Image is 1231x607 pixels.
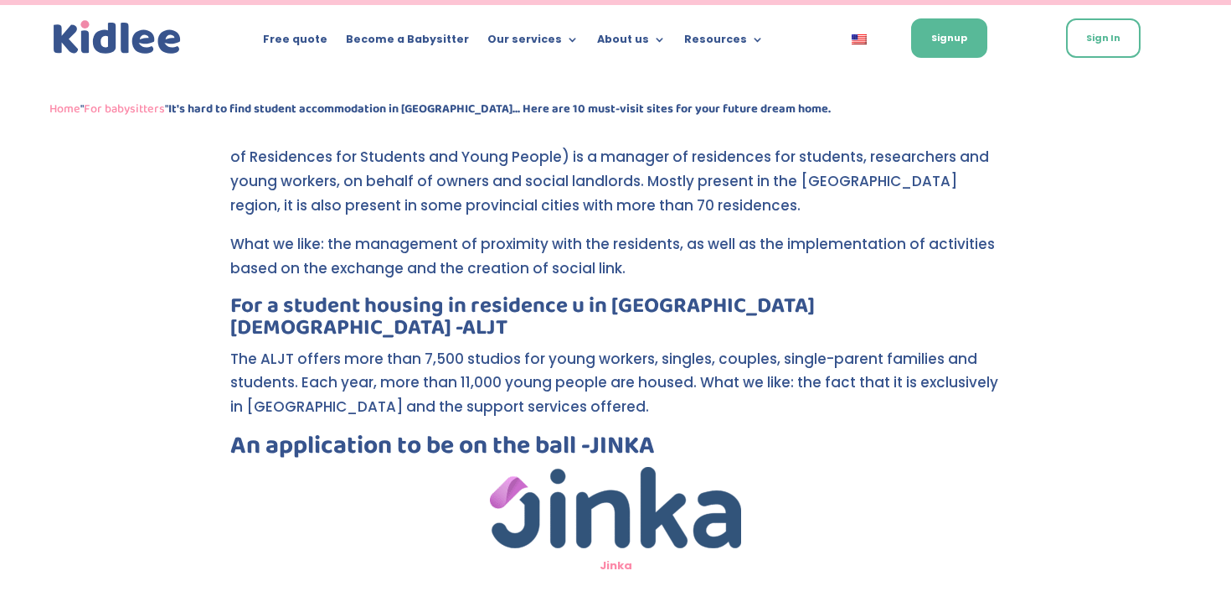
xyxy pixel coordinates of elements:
a: Home [49,99,80,119]
a: Free quote [263,34,327,52]
p: The ALJT offers more than 7,500 studios for young workers, singles, couples, single-parent famili... [230,347,1001,434]
img: Jinka an app to find your home [490,467,741,548]
a: Signup [911,18,987,58]
a: JINKA [590,426,655,466]
a: Jinka [600,558,632,573]
img: English [852,34,867,44]
a: About us [597,34,666,52]
a: For babysitters [84,99,165,119]
span: " " [49,99,831,119]
a: Sign In [1066,18,1141,58]
a: ALJT [462,310,507,345]
img: logo_kidlee_blue [49,17,185,59]
a: Kidlee Logo [49,17,185,59]
a: Resources [684,34,764,52]
h3: For a student housing in residence u in [GEOGRAPHIC_DATA][DEMOGRAPHIC_DATA] - [230,295,1001,347]
p: What we like: the management of proximity with the residents, as well as the implementation of ac... [230,232,1001,295]
h2: An application to be on the ball - [230,433,1001,467]
strong: It's hard to find student accommodation in [GEOGRAPHIC_DATA]... Here are 10 must-visit sites for ... [168,99,831,119]
a: Our services [487,34,579,52]
a: Become a Babysitter [346,34,469,52]
p: With its 33-year history, the The Association des Résidences pour Étudiants et Jeunes (Associatio... [230,121,1001,232]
